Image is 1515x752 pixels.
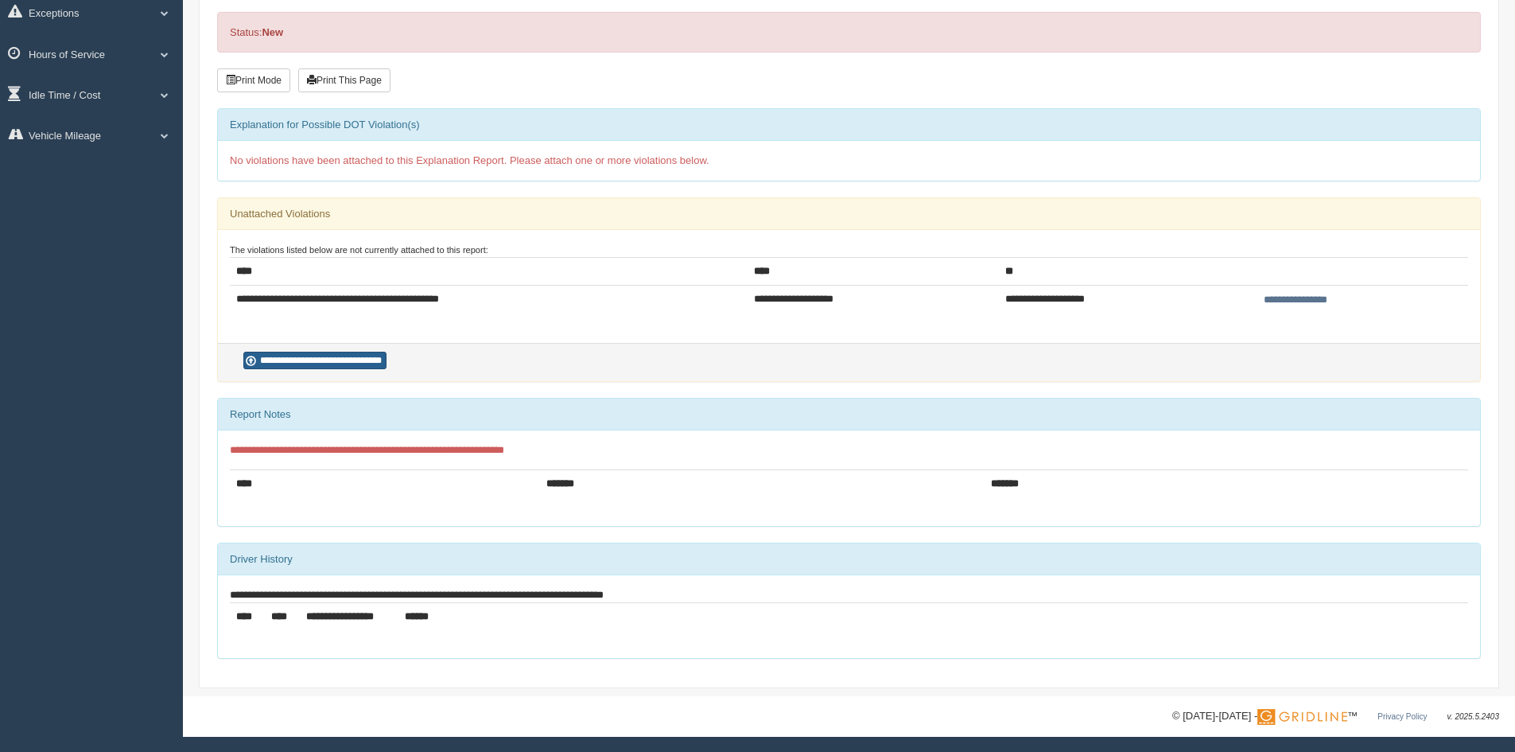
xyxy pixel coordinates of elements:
span: v. 2025.5.2403 [1447,712,1499,721]
div: © [DATE]-[DATE] - ™ [1172,708,1499,725]
div: Report Notes [218,399,1480,431]
span: No violations have been attached to this Explanation Report. Please attach one or more violations... [230,154,709,166]
button: Print This Page [298,68,390,92]
button: Print Mode [217,68,290,92]
div: Status: [217,12,1481,53]
div: Unattached Violations [218,198,1480,230]
strong: New [262,26,283,38]
img: Gridline [1257,709,1347,725]
small: The violations listed below are not currently attached to this report: [230,245,488,255]
a: Privacy Policy [1377,712,1427,721]
div: Driver History [218,544,1480,575]
div: Explanation for Possible DOT Violation(s) [218,109,1480,141]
